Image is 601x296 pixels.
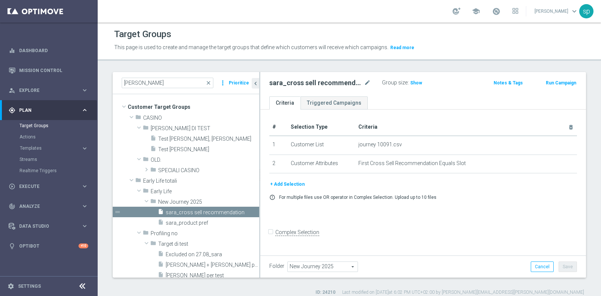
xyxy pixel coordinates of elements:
[8,87,89,93] button: person_search Explore keyboard_arrow_right
[150,240,156,249] i: folder
[205,80,211,86] span: close
[8,183,89,189] div: play_circle_outline Execute keyboard_arrow_right
[19,88,81,93] span: Explore
[20,156,78,162] a: Streams
[143,188,149,196] i: folder
[288,155,355,173] td: Customer Attributes
[158,209,164,217] i: insert_drive_file
[128,102,259,112] span: Customer Target Groups
[364,78,371,87] i: mode_edit
[81,107,88,114] i: keyboard_arrow_right
[342,289,584,296] label: Last modified on [DATE] at 6:02 PM UTC+02:00 by [PERSON_NAME][EMAIL_ADDRESS][PERSON_NAME][DOMAIN_...
[20,143,97,154] div: Templates
[158,167,259,174] span: SPECIALI CASINO
[472,7,480,15] span: school
[166,209,259,216] span: sara_cross sell recommendation
[143,230,149,238] i: folder
[228,78,250,88] button: Prioritize
[358,124,378,130] span: Criteria
[143,115,259,121] span: CASINO
[166,272,259,279] span: sara per test
[8,68,89,74] button: Mission Control
[8,107,89,113] button: gps_fixed Plan keyboard_arrow_right
[269,194,275,200] i: error_outline
[219,78,227,88] i: more_vert
[151,157,259,163] span: OLD.
[279,194,436,200] p: For multiple files use OR operator in Complex Selection. Upload up to 10 files
[8,243,89,249] button: lightbulb Optibot +10
[122,78,213,88] input: Quick find group or folder
[288,119,355,136] th: Selection Type
[9,107,81,114] div: Plan
[166,220,259,226] span: sara_product pref
[166,262,259,268] span: Mary &#x2B; sara per test
[269,155,288,173] td: 2
[9,223,81,230] div: Data Studio
[81,145,88,152] i: keyboard_arrow_right
[9,243,15,249] i: lightbulb
[20,134,78,140] a: Actions
[493,79,524,87] button: Notes & Tags
[545,79,577,87] button: Run Campaign
[81,222,88,230] i: keyboard_arrow_right
[19,224,81,228] span: Data Studio
[19,184,81,189] span: Execute
[9,60,88,80] div: Mission Control
[275,229,319,236] label: Complex Selection
[158,261,164,270] i: insert_drive_file
[135,114,141,123] i: folder
[9,87,15,94] i: person_search
[531,261,554,272] button: Cancel
[9,47,15,54] i: equalizer
[20,145,89,151] button: Templates keyboard_arrow_right
[358,160,466,167] span: First Cross Sell Recommendation Equals Slot
[19,41,88,60] a: Dashboard
[8,203,89,209] button: track_changes Analyze keyboard_arrow_right
[20,131,97,143] div: Actions
[252,80,259,87] i: chevron_left
[9,203,81,210] div: Analyze
[8,283,14,290] i: settings
[158,272,164,280] i: insert_drive_file
[20,154,97,165] div: Streams
[9,183,15,190] i: play_circle_outline
[143,125,149,133] i: folder
[8,48,89,54] button: equalizer Dashboard
[166,251,259,258] span: Excluded on 27.08_sara
[19,236,79,256] a: Optibot
[114,44,388,50] span: This page is used to create and manage the target groups that define which customers will receive...
[252,78,259,89] button: chevron_left
[79,243,88,248] div: +10
[568,124,574,130] i: delete_forever
[269,263,284,269] label: Folder
[150,167,156,175] i: folder
[150,146,156,154] i: insert_drive_file
[358,141,402,148] span: journey 10091.csv
[19,108,81,113] span: Plan
[20,123,78,129] a: Target Groups
[534,6,579,17] a: [PERSON_NAME]keyboard_arrow_down
[382,80,408,86] label: Group size
[579,4,593,18] div: sp
[114,29,171,40] h1: Target Groups
[20,146,81,150] div: Templates
[269,136,288,155] td: 1
[143,178,259,184] span: Early Life totali
[158,146,259,153] span: Test conto Sara
[143,156,149,165] i: folder
[151,188,259,195] span: Early Life
[20,120,97,131] div: Target Groups
[151,125,259,132] span: CONTI DI TEST
[158,251,164,259] i: insert_drive_file
[81,87,88,94] i: keyboard_arrow_right
[570,7,578,15] span: keyboard_arrow_down
[9,203,15,210] i: track_changes
[19,204,81,209] span: Analyze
